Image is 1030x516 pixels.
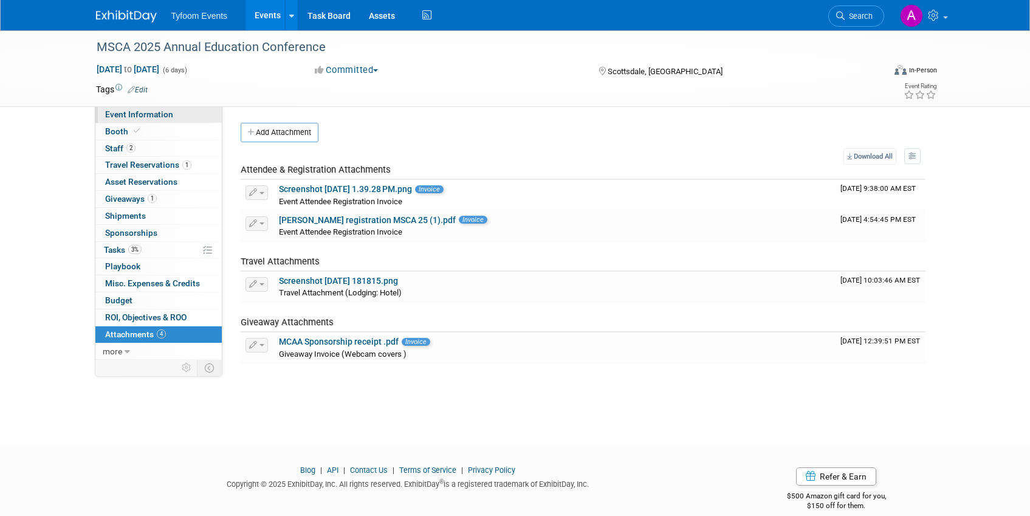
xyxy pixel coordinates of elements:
[812,63,938,81] div: Event Format
[105,278,200,288] span: Misc. Expenses & Credits
[836,211,925,241] td: Upload Timestamp
[134,128,140,134] i: Booth reservation complete
[468,466,515,475] a: Privacy Policy
[105,261,140,271] span: Playbook
[95,258,222,275] a: Playbook
[96,83,148,95] td: Tags
[840,337,920,345] span: Upload Timestamp
[279,227,402,236] span: Event Attendee Registration Invoice
[415,185,444,193] span: Invoice
[279,276,398,286] a: Screenshot [DATE] 181815.png
[105,126,142,136] span: Booth
[162,66,187,74] span: (6 days)
[105,194,157,204] span: Giveaways
[157,329,166,339] span: 4
[840,276,920,284] span: Upload Timestamp
[279,184,412,194] a: Screenshot [DATE] 1.39.28 PM.png
[399,466,456,475] a: Terms of Service
[279,197,402,206] span: Event Attendee Registration Invoice
[95,157,222,173] a: Travel Reservations1
[105,312,187,322] span: ROI, Objectives & ROO
[182,160,191,170] span: 1
[95,343,222,360] a: more
[95,140,222,157] a: Staff2
[459,216,487,224] span: Invoice
[458,466,466,475] span: |
[390,466,397,475] span: |
[103,346,122,356] span: more
[96,10,157,22] img: ExhibitDay
[126,143,136,153] span: 2
[171,11,228,21] span: Tyfoom Events
[908,66,937,75] div: In-Person
[95,191,222,207] a: Giveaways1
[95,242,222,258] a: Tasks3%
[95,106,222,123] a: Event Information
[327,466,338,475] a: API
[894,65,907,75] img: Format-Inperson.png
[608,67,723,76] span: Scottsdale, [GEOGRAPHIC_DATA]
[279,337,399,346] a: MCAA Sponsorship receipt .pdf
[904,83,936,89] div: Event Rating
[96,476,721,490] div: Copyright © 2025 ExhibitDay, Inc. All rights reserved. ExhibitDay is a registered trademark of Ex...
[105,295,132,305] span: Budget
[176,360,197,376] td: Personalize Event Tab Strip
[96,64,160,75] span: [DATE] [DATE]
[241,123,318,142] button: Add Attachment
[92,36,866,58] div: MSCA 2025 Annual Education Conference
[105,109,173,119] span: Event Information
[148,194,157,203] span: 1
[836,272,925,302] td: Upload Timestamp
[241,256,320,267] span: Travel Attachments
[738,483,935,511] div: $500 Amazon gift card for you,
[95,309,222,326] a: ROI, Objectives & ROO
[828,5,884,27] a: Search
[836,332,925,363] td: Upload Timestamp
[279,288,402,297] span: Travel Attachment (Lodging: Hotel)
[738,501,935,511] div: $150 off for them.
[95,326,222,343] a: Attachments4
[128,86,148,94] a: Edit
[95,174,222,190] a: Asset Reservations
[105,143,136,153] span: Staff
[105,329,166,339] span: Attachments
[105,177,177,187] span: Asset Reservations
[350,466,388,475] a: Contact Us
[300,466,315,475] a: Blog
[340,466,348,475] span: |
[122,64,134,74] span: to
[279,215,456,225] a: [PERSON_NAME] registration MSCA 25 (1).pdf
[105,228,157,238] span: Sponsorships
[95,208,222,224] a: Shipments
[105,211,146,221] span: Shipments
[95,225,222,241] a: Sponsorships
[311,64,383,77] button: Committed
[95,123,222,140] a: Booth
[402,338,430,346] span: Invoice
[104,245,142,255] span: Tasks
[241,164,391,175] span: Attendee & Registration Attachments
[840,215,916,224] span: Upload Timestamp
[317,466,325,475] span: |
[900,4,923,27] img: Angie Nichols
[279,349,407,359] span: Giveaway Invoice (Webcam covers )
[840,184,916,193] span: Upload Timestamp
[105,160,191,170] span: Travel Reservations
[439,478,444,485] sup: ®
[843,148,896,165] a: Download All
[197,360,222,376] td: Toggle Event Tabs
[95,292,222,309] a: Budget
[95,275,222,292] a: Misc. Expenses & Credits
[796,467,876,486] a: Refer & Earn
[845,12,873,21] span: Search
[128,245,142,254] span: 3%
[836,180,925,210] td: Upload Timestamp
[241,317,334,328] span: Giveaway Attachments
